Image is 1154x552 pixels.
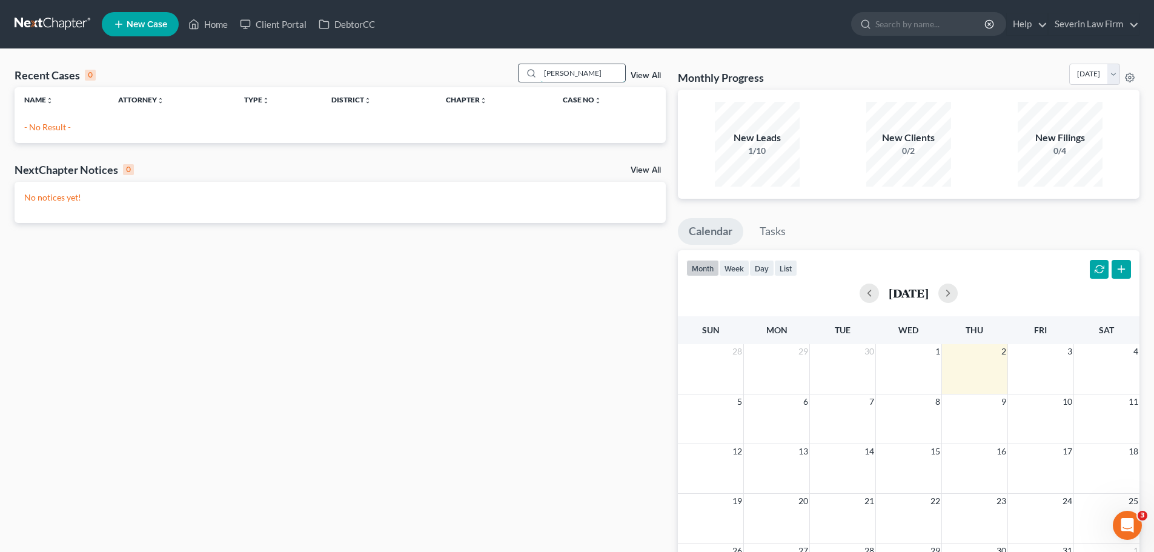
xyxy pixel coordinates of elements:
[1034,325,1047,335] span: Fri
[1000,344,1007,359] span: 2
[715,145,800,157] div: 1/10
[127,20,167,29] span: New Case
[889,287,929,299] h2: [DATE]
[594,97,602,104] i: unfold_more
[182,13,234,35] a: Home
[835,325,851,335] span: Tue
[736,394,743,409] span: 5
[1000,394,1007,409] span: 9
[929,444,941,459] span: 15
[1099,325,1114,335] span: Sat
[446,95,487,104] a: Chapterunfold_more
[797,344,809,359] span: 29
[1018,131,1103,145] div: New Filings
[995,444,1007,459] span: 16
[540,64,625,82] input: Search by name...
[875,13,986,35] input: Search by name...
[702,325,720,335] span: Sun
[774,260,797,276] button: list
[1061,444,1073,459] span: 17
[866,145,951,157] div: 0/2
[1018,145,1103,157] div: 0/4
[1007,13,1047,35] a: Help
[1127,494,1139,508] span: 25
[118,95,164,104] a: Attorneyunfold_more
[715,131,800,145] div: New Leads
[863,494,875,508] span: 21
[866,131,951,145] div: New Clients
[1049,13,1139,35] a: Severin Law Firm
[749,218,797,245] a: Tasks
[331,95,371,104] a: Districtunfold_more
[46,97,53,104] i: unfold_more
[262,97,270,104] i: unfold_more
[1127,394,1139,409] span: 11
[15,162,134,177] div: NextChapter Notices
[966,325,983,335] span: Thu
[678,70,764,85] h3: Monthly Progress
[802,394,809,409] span: 6
[157,97,164,104] i: unfold_more
[686,260,719,276] button: month
[123,164,134,175] div: 0
[631,71,661,80] a: View All
[1061,394,1073,409] span: 10
[797,494,809,508] span: 20
[1127,444,1139,459] span: 18
[797,444,809,459] span: 13
[24,95,53,104] a: Nameunfold_more
[863,444,875,459] span: 14
[766,325,788,335] span: Mon
[731,444,743,459] span: 12
[234,13,313,35] a: Client Portal
[749,260,774,276] button: day
[1066,344,1073,359] span: 3
[364,97,371,104] i: unfold_more
[929,494,941,508] span: 22
[898,325,918,335] span: Wed
[731,494,743,508] span: 19
[24,121,656,133] p: - No Result -
[1061,494,1073,508] span: 24
[995,494,1007,508] span: 23
[15,68,96,82] div: Recent Cases
[678,218,743,245] a: Calendar
[244,95,270,104] a: Typeunfold_more
[863,344,875,359] span: 30
[313,13,381,35] a: DebtorCC
[631,166,661,175] a: View All
[719,260,749,276] button: week
[480,97,487,104] i: unfold_more
[24,191,656,204] p: No notices yet!
[934,394,941,409] span: 8
[934,344,941,359] span: 1
[1113,511,1142,540] iframe: Intercom live chat
[1138,511,1147,520] span: 3
[731,344,743,359] span: 28
[868,394,875,409] span: 7
[563,95,602,104] a: Case Nounfold_more
[85,70,96,81] div: 0
[1132,344,1139,359] span: 4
